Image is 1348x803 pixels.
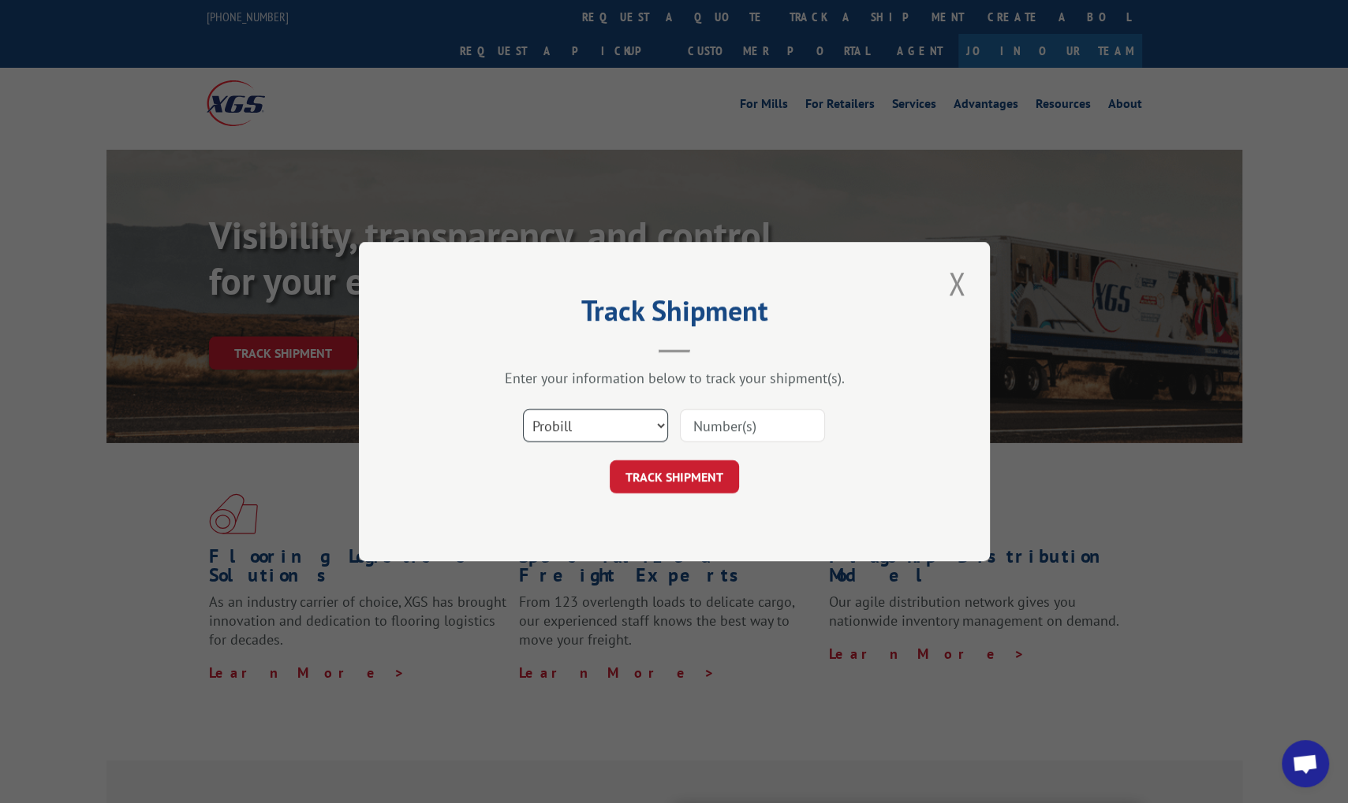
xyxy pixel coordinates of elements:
[680,409,825,442] input: Number(s)
[610,460,739,493] button: TRACK SHIPMENT
[438,369,911,387] div: Enter your information below to track your shipment(s).
[438,299,911,329] h2: Track Shipment
[1282,740,1329,787] a: Open chat
[943,262,970,305] button: Close modal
